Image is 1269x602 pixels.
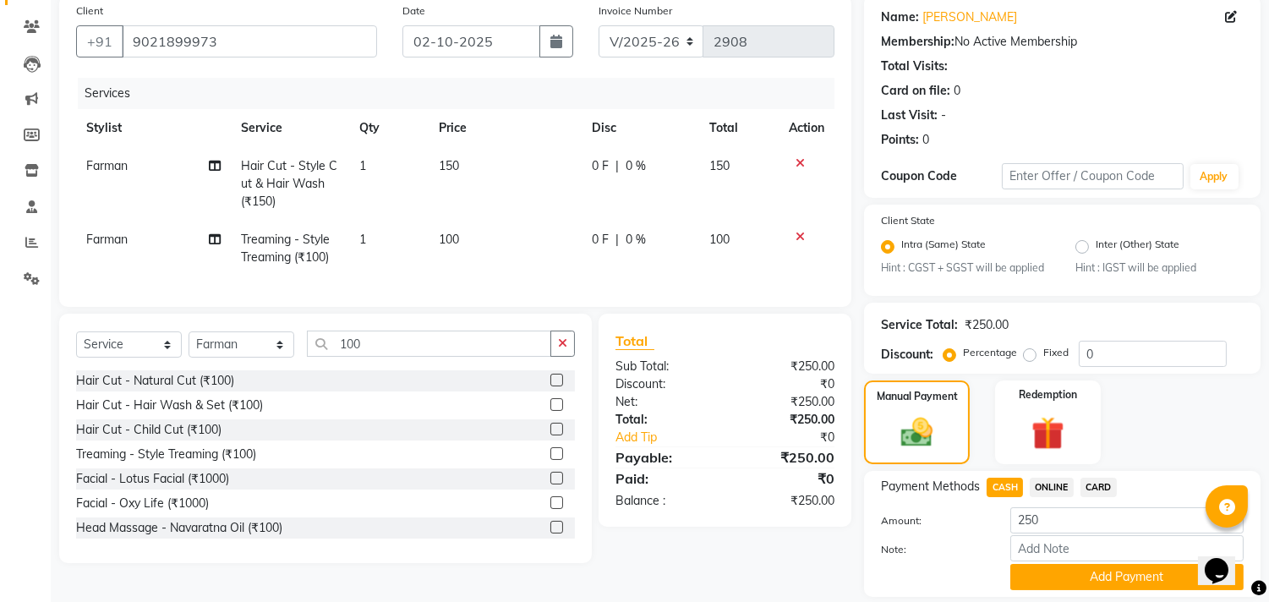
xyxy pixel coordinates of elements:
label: Amount: [868,513,998,528]
div: Total: [603,411,725,429]
span: 100 [709,232,730,247]
a: [PERSON_NAME] [922,8,1017,26]
iframe: chat widget [1198,534,1252,585]
div: Services [78,78,847,109]
span: 150 [709,158,730,173]
input: Add Note [1010,535,1244,561]
div: Membership: [881,33,954,51]
div: - [941,107,946,124]
span: CASH [987,478,1023,497]
span: 1 [359,232,366,247]
span: ONLINE [1030,478,1074,497]
div: Discount: [881,346,933,364]
button: Apply [1190,164,1239,189]
label: Redemption [1019,387,1077,402]
span: Payment Methods [881,478,980,495]
th: Qty [349,109,428,147]
img: _cash.svg [891,414,942,451]
span: 150 [439,158,459,173]
span: Hair Cut - Style Cut & Hair Wash (₹150) [241,158,337,209]
div: Paid: [603,468,725,489]
div: Facial - Oxy Life (₹1000) [76,495,209,512]
div: ₹250.00 [725,393,848,411]
span: 0 F [592,231,609,249]
div: ₹250.00 [725,358,848,375]
span: Farman [86,158,128,173]
div: 0 [922,131,929,149]
span: 1 [359,158,366,173]
div: Total Visits: [881,57,948,75]
span: 100 [439,232,459,247]
label: Intra (Same) State [901,237,986,257]
label: Note: [868,542,998,557]
label: Invoice Number [599,3,672,19]
span: 0 % [626,157,646,175]
button: Add Payment [1010,564,1244,590]
label: Inter (Other) State [1096,237,1179,257]
div: Coupon Code [881,167,1002,185]
img: _gift.svg [1021,413,1075,454]
label: Client State [881,213,935,228]
input: Search or Scan [307,331,551,357]
th: Disc [582,109,699,147]
div: Discount: [603,375,725,393]
label: Manual Payment [877,389,958,404]
div: ₹250.00 [725,492,848,510]
div: Hair Cut - Natural Cut (₹100) [76,372,234,390]
div: Hair Cut - Child Cut (₹100) [76,421,222,439]
div: No Active Membership [881,33,1244,51]
th: Action [779,109,834,147]
div: Sub Total: [603,358,725,375]
div: Facial - Lotus Facial (₹1000) [76,470,229,488]
div: Payable: [603,447,725,468]
div: Net: [603,393,725,411]
div: Balance : [603,492,725,510]
small: Hint : IGST will be applied [1075,260,1244,276]
div: Head Massage - Navaratna Oil (₹100) [76,519,282,537]
div: Card on file: [881,82,950,100]
div: ₹0 [746,429,848,446]
span: | [615,157,619,175]
label: Percentage [963,345,1017,360]
div: Treaming - Style Treaming (₹100) [76,446,256,463]
div: ₹0 [725,375,848,393]
label: Client [76,3,103,19]
input: Enter Offer / Coupon Code [1002,163,1183,189]
div: Hair Cut - Hair Wash & Set (₹100) [76,397,263,414]
span: Farman [86,232,128,247]
button: +91 [76,25,123,57]
span: 0 F [592,157,609,175]
th: Stylist [76,109,231,147]
div: ₹250.00 [965,316,1009,334]
th: Total [699,109,779,147]
th: Service [231,109,349,147]
span: Treaming - Style Treaming (₹100) [241,232,330,265]
span: | [615,231,619,249]
span: 0 % [626,231,646,249]
label: Fixed [1043,345,1069,360]
div: Name: [881,8,919,26]
small: Hint : CGST + SGST will be applied [881,260,1049,276]
div: 0 [954,82,960,100]
span: Total [615,332,654,350]
span: CARD [1080,478,1117,497]
input: Amount [1010,507,1244,534]
div: ₹250.00 [725,411,848,429]
div: Service Total: [881,316,958,334]
label: Date [402,3,425,19]
th: Price [429,109,582,147]
div: Points: [881,131,919,149]
div: Last Visit: [881,107,938,124]
input: Search by Name/Mobile/Email/Code [122,25,377,57]
div: ₹0 [725,468,848,489]
a: Add Tip [603,429,746,446]
div: ₹250.00 [725,447,848,468]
